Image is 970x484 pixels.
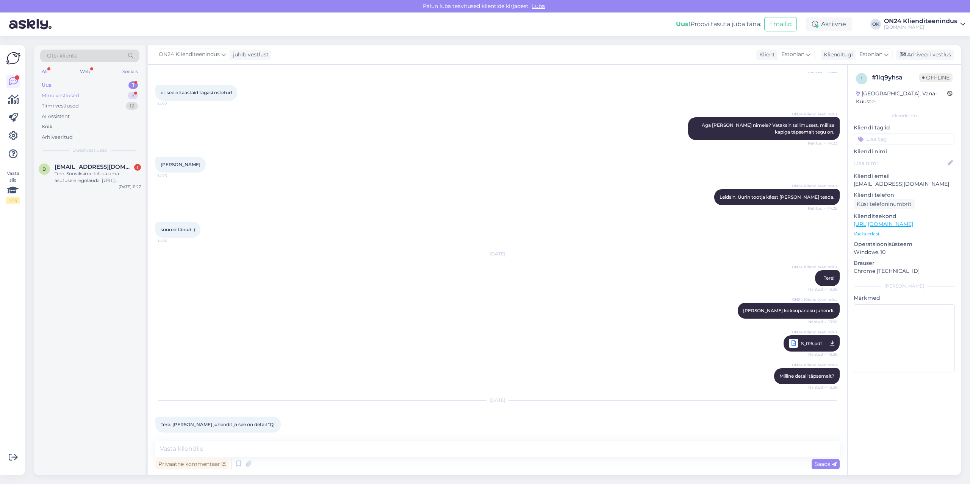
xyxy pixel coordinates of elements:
img: Askly Logo [6,51,20,65]
div: Klient [756,51,775,59]
div: Küsi telefoninumbrit [854,199,915,209]
p: Brauser [854,259,955,267]
p: Chrome [TECHNICAL_ID] [854,267,955,275]
span: d [42,166,46,172]
p: Kliendi email [854,172,955,180]
div: Web [78,67,92,76]
span: 14:22 [158,101,186,107]
div: Aktiivne [806,17,852,31]
div: 12 [126,102,138,110]
span: Luba [530,3,547,9]
div: AI Assistent [42,113,70,120]
span: [PERSON_NAME] kokkupaneku juhendi. [743,308,834,313]
span: [PERSON_NAME] [161,162,200,167]
div: Socials [121,67,139,76]
span: Nähtud ✓ 14:23 [808,140,837,146]
span: ON24 Klienditeenindus [159,50,220,59]
span: ON24 Klienditeenindus [792,362,837,368]
div: 1 [128,81,138,89]
div: [GEOGRAPHIC_DATA], Vana-Kuuste [856,90,947,106]
a: ON24 Klienditeenindus[DOMAIN_NAME] [884,18,965,30]
div: Proovi tasuta juba täna: [676,20,761,29]
div: Tiimi vestlused [42,102,79,110]
span: Uued vestlused [72,147,108,154]
div: Arhiveeri vestlus [896,50,954,60]
span: 14:23 [158,173,186,179]
span: ON24 Klienditeenindus [792,264,837,270]
p: Kliendi nimi [854,148,955,156]
div: Kõik [42,123,53,131]
p: Kliendi tag'id [854,124,955,132]
a: [URL][DOMAIN_NAME] [854,221,913,227]
div: [DATE] [155,251,840,257]
div: [PERSON_NAME] [854,283,955,289]
div: 3 [128,92,138,100]
span: 1 [861,76,862,81]
span: Offline [919,73,953,82]
span: Milline detail täpsemalt? [779,373,834,379]
b: Uus! [676,20,690,28]
span: Nähtud ✓ 13:36 [808,286,837,292]
div: [DATE] 11:27 [119,184,141,190]
span: Tere. [PERSON_NAME] juhendit ja see on detail "Q" [161,422,275,427]
span: ON24 Klienditeenindus [792,329,837,335]
span: Leidsin. Uurin tootja käest [PERSON_NAME] teada. [720,194,834,200]
p: Operatsioonisüsteem [854,240,955,248]
span: Otsi kliente [47,52,77,60]
div: juhib vestlust [230,51,269,59]
div: ON24 Klienditeenindus [884,18,957,24]
span: Aga [PERSON_NAME] nimele? Vataksin tellimusest, millise kapiga täpsemalt tegu on. [702,122,835,135]
div: All [40,67,49,76]
div: Arhiveeritud [42,134,73,141]
div: OK [870,19,881,30]
span: 10:54 [158,433,186,439]
span: Nähtud ✓ 13:36 [808,319,837,325]
span: direktor@lasteaedkelluke.ee [55,163,133,170]
span: Nähtud ✓ 13:36 [808,384,837,390]
span: Nähtud ✓ 13:36 [808,350,837,359]
span: Estonian [781,50,804,59]
div: Uus [42,81,52,89]
button: Emailid [764,17,797,31]
div: Privaatne kommentaar [155,459,229,469]
p: Klienditeekond [854,212,955,220]
input: Lisa tag [854,133,955,145]
span: ON24 Klienditeenindus [792,297,837,302]
span: Saada [815,461,837,467]
div: Kliendi info [854,112,955,119]
p: [EMAIL_ADDRESS][DOMAIN_NAME] [854,180,955,188]
span: ei, see oli aastaid tagasi ostetud [161,90,232,95]
span: 14:26 [158,238,186,244]
span: ON24 Klienditeenindus [792,111,837,117]
div: Tere. Sooviksime tellida oma asutusele legolauda: [URL][DOMAIN_NAME], kuid vajaksime maksmiseks E... [55,170,141,184]
span: ON24 Klienditeenindus [792,183,837,189]
span: Tere! [824,275,834,281]
input: Lisa nimi [854,159,946,167]
span: Estonian [859,50,882,59]
div: 2 / 3 [6,197,20,204]
a: ON24 KlienditeenindusS_016.pdfNähtud ✓ 13:36 [784,335,840,352]
p: Kliendi telefon [854,191,955,199]
div: 1 [134,164,141,171]
div: Klienditugi [821,51,853,59]
p: Vaata edasi ... [854,230,955,237]
span: suured tänud :) [161,227,195,232]
p: Windows 10 [854,248,955,256]
div: [DOMAIN_NAME] [884,24,957,30]
div: # 1lq9yhsa [872,73,919,82]
span: Nähtud ✓ 14:25 [808,205,837,211]
p: Märkmed [854,294,955,302]
div: Minu vestlused [42,92,79,100]
div: [DATE] [155,397,840,404]
span: S_016.pdf [801,339,822,348]
div: Vaata siia [6,170,20,204]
